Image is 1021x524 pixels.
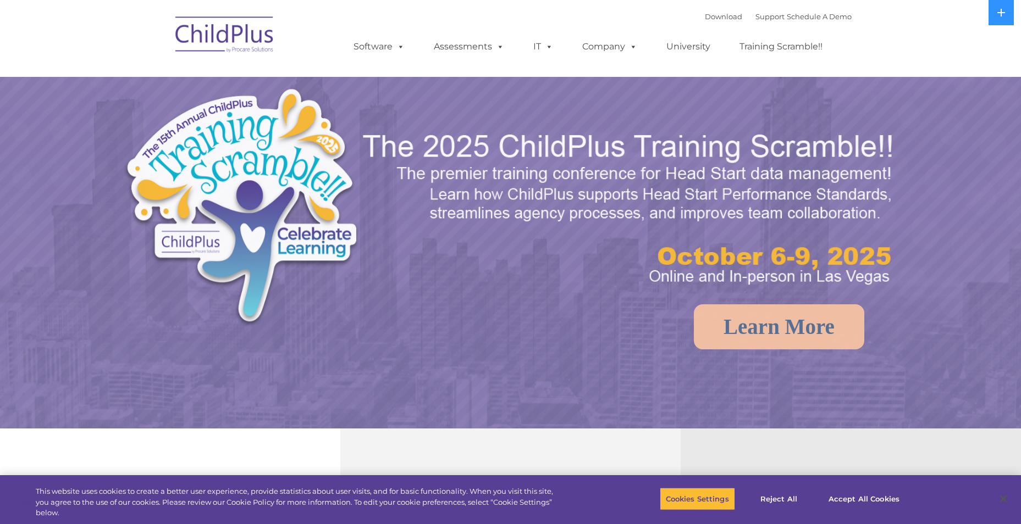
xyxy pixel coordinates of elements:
button: Cookies Settings [660,487,735,510]
font: | [705,12,852,21]
div: This website uses cookies to create a better user experience, provide statistics about user visit... [36,486,561,519]
a: Training Scramble!! [729,36,834,58]
a: Schedule A Demo [787,12,852,21]
a: Support [755,12,785,21]
a: Software [343,36,416,58]
a: Assessments [423,36,515,58]
button: Reject All [744,487,813,510]
a: Learn More [694,304,864,349]
button: Close [991,487,1016,511]
button: Accept All Cookies [823,487,906,510]
a: University [655,36,721,58]
a: Company [571,36,648,58]
img: ChildPlus by Procare Solutions [170,9,280,64]
a: IT [522,36,564,58]
a: Download [705,12,742,21]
